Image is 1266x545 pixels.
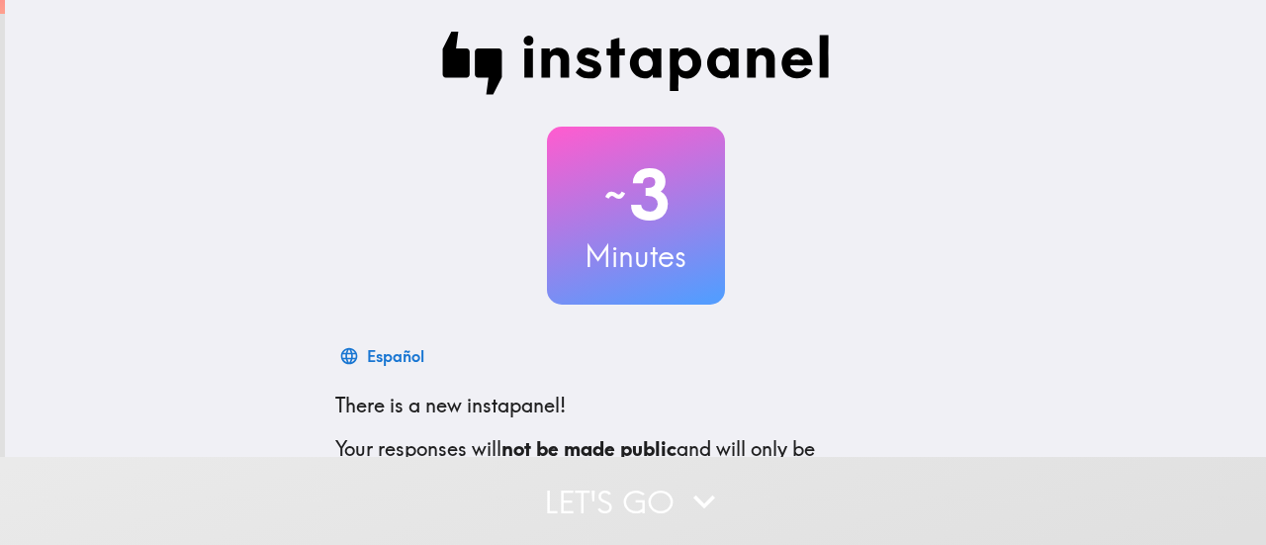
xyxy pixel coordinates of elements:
[601,165,629,225] span: ~
[501,436,677,461] b: not be made public
[442,32,830,95] img: Instapanel
[367,342,424,370] div: Español
[335,393,566,417] span: There is a new instapanel!
[547,235,725,277] h3: Minutes
[335,336,432,376] button: Español
[335,435,937,518] p: Your responses will and will only be confidentially shared with our clients. We'll need your emai...
[547,154,725,235] h2: 3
